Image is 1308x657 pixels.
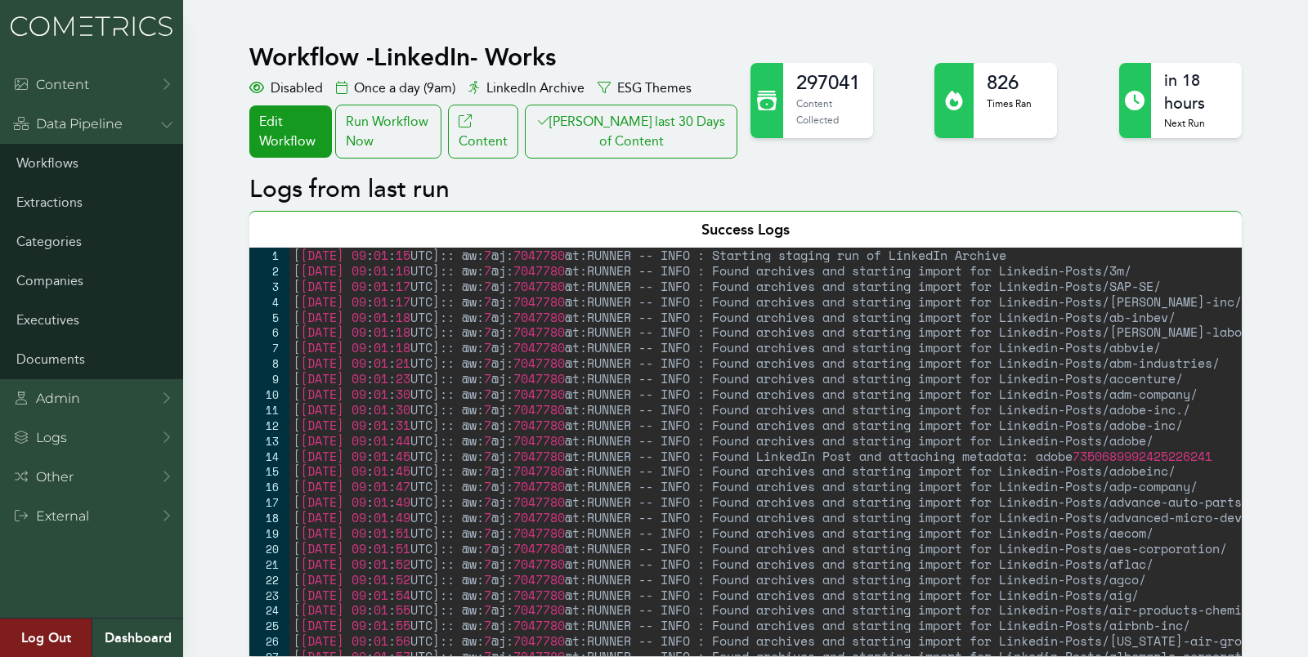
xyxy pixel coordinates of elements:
[249,175,1241,204] h2: Logs from last run
[249,310,289,325] div: 5
[249,371,289,387] div: 9
[249,248,289,263] div: 1
[468,78,585,98] div: LinkedIn Archive
[13,114,123,134] div: Data Pipeline
[987,69,1032,96] h2: 826
[796,96,860,127] p: Content Collected
[249,541,289,556] div: 20
[249,340,289,355] div: 7
[249,294,289,310] div: 4
[249,572,289,588] div: 22
[249,324,289,340] div: 6
[249,105,331,158] a: Edit Workflow
[249,387,289,402] div: 10
[249,463,289,479] div: 15
[525,105,737,159] button: [PERSON_NAME] last 30 Days of Content
[249,263,289,279] div: 2
[1164,69,1228,115] h2: in 18 hours
[249,211,1241,248] div: Success Logs
[13,389,80,409] div: Admin
[1164,115,1228,132] p: Next Run
[987,96,1032,112] p: Times Ran
[249,355,289,371] div: 8
[249,494,289,510] div: 17
[92,619,183,657] a: Dashboard
[249,525,289,541] div: 19
[249,510,289,525] div: 18
[335,105,441,159] div: Run Workflow Now
[249,42,741,72] h1: Workflow - LinkedIn- Works
[448,105,518,159] a: Content
[13,75,89,95] div: Content
[249,618,289,633] div: 25
[13,428,67,448] div: Logs
[598,78,692,98] div: ESG Themes
[249,418,289,433] div: 12
[13,507,89,526] div: External
[249,479,289,494] div: 16
[249,402,289,418] div: 11
[13,467,74,487] div: Other
[249,602,289,618] div: 24
[249,449,289,464] div: 14
[796,69,860,96] h2: 297041
[249,556,289,572] div: 21
[249,633,289,649] div: 26
[249,78,323,98] div: Disabled
[336,78,455,98] div: Once a day (9am)
[249,588,289,603] div: 23
[249,279,289,294] div: 3
[249,433,289,449] div: 13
